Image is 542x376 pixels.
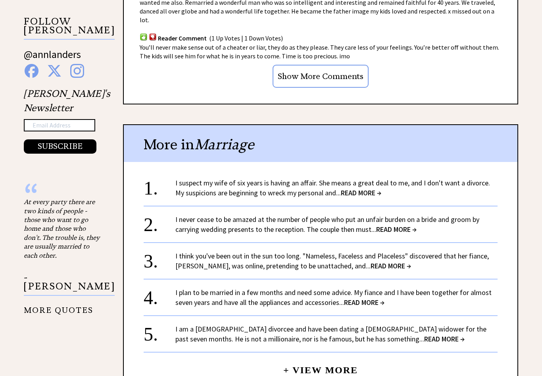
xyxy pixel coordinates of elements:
[283,359,358,376] a: + View More
[24,198,103,260] div: At every party there are two kinds of people - those who want to go home and those who don't. The...
[175,288,492,307] a: I plan to be married in a few months and need some advice. My fiance and I have been together for...
[175,179,490,198] a: I suspect my wife of six years is having an affair. She means a great deal to me, and I don't wan...
[144,251,175,266] div: 3.
[24,48,81,69] a: @annlanders
[144,324,175,339] div: 5.
[175,325,486,344] a: I am a [DEMOGRAPHIC_DATA] divorcee and have been dating a [DEMOGRAPHIC_DATA] widower for the past...
[424,335,465,344] span: READ MORE →
[140,44,499,60] span: You’ll never make sense out of a cheater or liar, they do as they please. They care less of your ...
[175,215,479,234] a: I never cease to be amazed at the number of people who put an unfair burden on a bride and groom ...
[194,136,254,154] span: Marriage
[144,178,175,193] div: 1.
[70,64,84,78] img: instagram%20blue.png
[24,140,96,154] button: SUBSCRIBE
[24,17,115,40] p: FOLLOW [PERSON_NAME]
[158,35,207,43] span: Reader Comment
[140,33,148,41] img: votup.png
[124,125,517,162] div: More in
[273,65,369,88] input: Show More Comments
[47,64,62,78] img: x%20blue.png
[24,120,95,132] input: Email Address
[24,274,115,296] p: - [PERSON_NAME]
[175,252,489,271] a: I think you've been out in the sun too long. "Nameless, Faceless and Placeless" discovered that h...
[24,190,103,198] div: “
[209,35,283,43] span: (1 Up Votes | 1 Down Votes)
[371,262,411,271] span: READ MORE →
[144,215,175,229] div: 2.
[144,288,175,303] div: 4.
[25,64,38,78] img: facebook%20blue.png
[24,87,110,154] div: [PERSON_NAME]'s Newsletter
[24,300,93,315] a: MORE QUOTES
[344,298,384,307] span: READ MORE →
[149,33,157,41] img: votdown.png
[376,225,417,234] span: READ MORE →
[341,189,381,198] span: READ MORE →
